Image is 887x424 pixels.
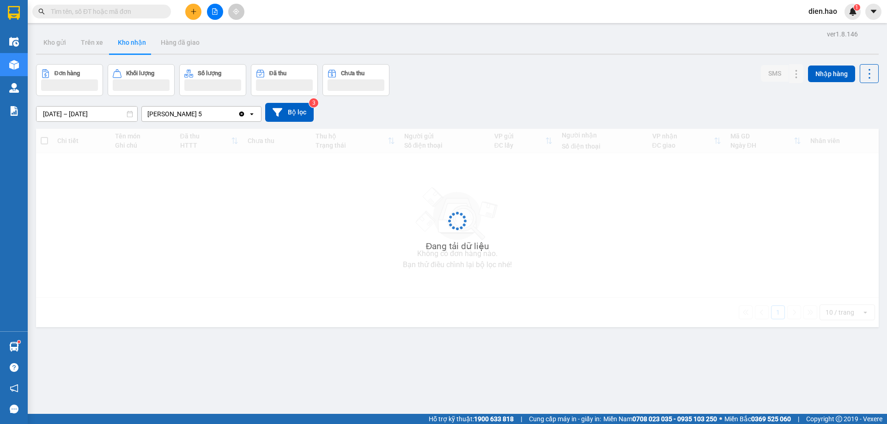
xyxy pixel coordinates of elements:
img: icon-new-feature [849,7,857,16]
div: Đang tải dữ liệu [426,239,489,253]
svg: open [248,110,255,118]
strong: 0708 023 035 - 0935 103 250 [632,415,717,423]
span: dien.hao [801,6,844,17]
img: warehouse-icon [9,83,19,93]
button: caret-down [865,4,881,20]
input: Tìm tên, số ĐT hoặc mã đơn [51,6,160,17]
span: copyright [836,416,842,422]
span: | [798,414,799,424]
span: file-add [212,8,218,15]
button: file-add [207,4,223,20]
span: message [10,405,18,413]
button: Đơn hàng [36,64,103,96]
button: Kho gửi [36,31,73,54]
strong: 0369 525 060 [751,415,791,423]
img: solution-icon [9,106,19,116]
div: [PERSON_NAME] 5 [147,109,202,119]
span: Cung cấp máy in - giấy in: [529,414,601,424]
button: Số lượng [179,64,246,96]
div: Chưa thu [341,70,365,77]
button: Chưa thu [322,64,389,96]
span: question-circle [10,363,18,372]
button: SMS [761,65,789,82]
button: Khối lượng [108,64,175,96]
button: Trên xe [73,31,110,54]
div: Số lượng [198,70,221,77]
img: warehouse-icon [9,60,19,70]
span: Miền Bắc [724,414,791,424]
button: Nhập hàng [808,66,855,82]
sup: 1 [18,340,20,343]
button: aim [228,4,244,20]
img: warehouse-icon [9,37,19,47]
svg: Clear value [238,110,245,118]
span: 1 [855,4,858,11]
span: search [38,8,45,15]
span: Hỗ trợ kỹ thuật: [429,414,514,424]
input: Select a date range. [36,107,137,121]
button: Đã thu [251,64,318,96]
span: | [521,414,522,424]
button: Kho nhận [110,31,153,54]
button: Hàng đã giao [153,31,207,54]
button: plus [185,4,201,20]
span: notification [10,384,18,393]
sup: 1 [854,4,860,11]
div: Khối lượng [126,70,154,77]
span: plus [190,8,197,15]
span: aim [233,8,239,15]
img: logo-vxr [8,6,20,20]
input: Selected Trạm Quận 5. [203,109,204,119]
strong: 1900 633 818 [474,415,514,423]
div: Đơn hàng [55,70,80,77]
span: ⚪️ [719,417,722,421]
button: Bộ lọc [265,103,314,122]
img: warehouse-icon [9,342,19,352]
span: Miền Nam [603,414,717,424]
div: Đã thu [269,70,286,77]
span: caret-down [869,7,878,16]
sup: 3 [309,98,318,107]
div: ver 1.8.146 [827,29,858,39]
